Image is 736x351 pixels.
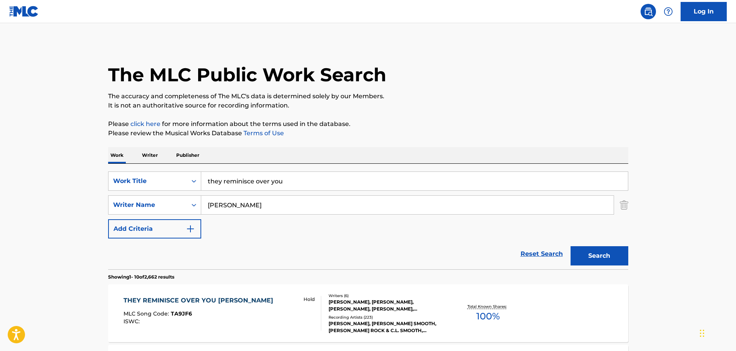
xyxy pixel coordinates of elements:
img: Delete Criterion [620,195,628,215]
a: Reset Search [517,245,567,262]
div: [PERSON_NAME], [PERSON_NAME], [PERSON_NAME], [PERSON_NAME], [PERSON_NAME] [PERSON_NAME] [329,299,445,312]
div: THEY REMINISCE OVER YOU [PERSON_NAME] [124,296,277,305]
span: TA9JF6 [171,310,192,317]
div: Writers ( 6 ) [329,293,445,299]
p: Writer [140,147,160,163]
p: The accuracy and completeness of The MLC's data is determined solely by our Members. [108,92,628,101]
span: ISWC : [124,318,142,325]
p: Please for more information about the terms used in the database. [108,119,628,129]
a: Log In [681,2,727,21]
a: click here [130,120,160,128]
p: Publisher [174,147,202,163]
img: search [644,7,653,16]
form: Search Form [108,171,628,269]
div: Recording Artists ( 223 ) [329,314,445,320]
span: MLC Song Code : [124,310,171,317]
a: Terms of Use [242,129,284,137]
p: Work [108,147,126,163]
div: Drag [700,322,704,345]
div: Help [661,4,676,19]
img: MLC Logo [9,6,39,17]
img: 9d2ae6d4665cec9f34b9.svg [186,224,195,233]
button: Search [571,246,628,265]
img: help [664,7,673,16]
span: 100 % [476,309,500,323]
div: Writer Name [113,200,182,210]
p: Showing 1 - 10 of 2,662 results [108,274,174,280]
iframe: Chat Widget [698,314,736,351]
h1: The MLC Public Work Search [108,63,386,86]
p: It is not an authoritative source for recording information. [108,101,628,110]
div: Work Title [113,176,182,186]
a: THEY REMINISCE OVER YOU [PERSON_NAME]MLC Song Code:TA9JF6ISWC: HoldWriters (6)[PERSON_NAME], [PER... [108,284,628,342]
button: Add Criteria [108,219,201,238]
div: [PERSON_NAME], [PERSON_NAME] SMOOTH, [PERSON_NAME] ROCK & C.L. SMOOTH, [PERSON_NAME] ROCK & C.L. ... [329,320,445,334]
p: Total Known Shares: [467,304,509,309]
p: Hold [304,296,315,303]
p: Please review the Musical Works Database [108,129,628,138]
a: Public Search [641,4,656,19]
